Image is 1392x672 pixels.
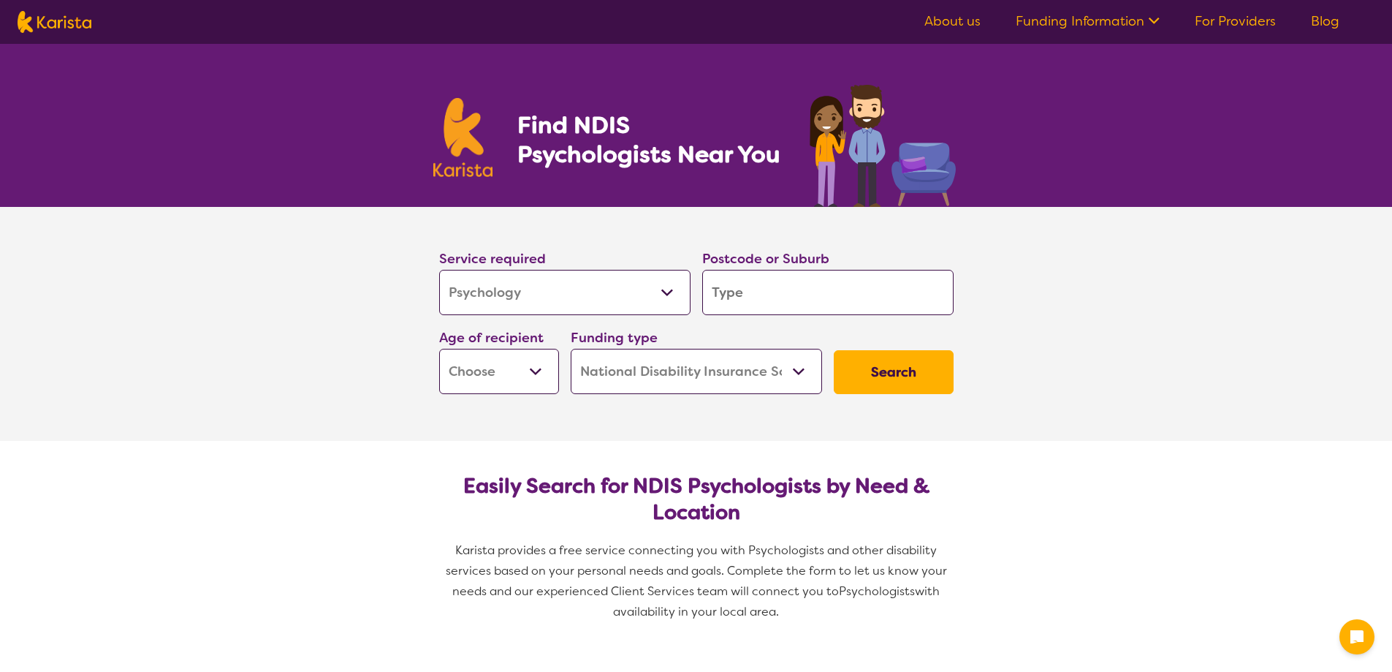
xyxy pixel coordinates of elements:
img: psychology [805,79,959,207]
img: Karista logo [433,98,493,177]
label: Service required [439,250,546,268]
img: Karista logo [18,11,91,33]
span: Psychologists [839,584,915,599]
a: For Providers [1195,12,1276,30]
a: Funding Information [1016,12,1160,30]
label: Postcode or Suburb [702,250,829,268]
input: Type [702,270,954,315]
h2: Easily Search for NDIS Psychologists by Need & Location [451,473,942,526]
h1: Find NDIS Psychologists Near You [517,110,788,169]
label: Age of recipient [439,329,544,347]
label: Funding type [571,329,658,347]
button: Search [834,350,954,394]
a: Blog [1311,12,1339,30]
span: Karista provides a free service connecting you with Psychologists and other disability services b... [446,543,950,599]
a: About us [924,12,981,30]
